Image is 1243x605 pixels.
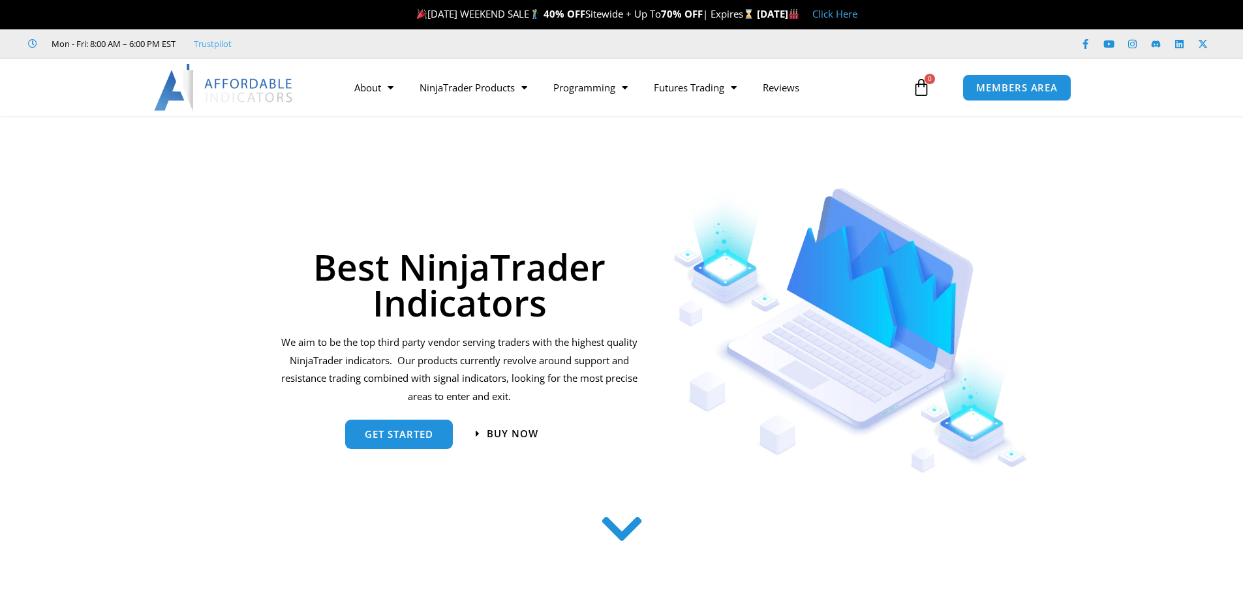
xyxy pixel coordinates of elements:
a: Reviews [750,72,812,102]
a: About [341,72,407,102]
strong: 40% OFF [544,7,585,20]
img: Indicators 1 | Affordable Indicators – NinjaTrader [673,188,1028,473]
span: get started [365,429,433,439]
a: Click Here [812,7,857,20]
p: We aim to be the top third party vendor serving traders with the highest quality NinjaTrader indi... [279,334,640,406]
a: get started [345,420,453,449]
a: Futures Trading [641,72,750,102]
span: 0 [925,74,935,84]
span: MEMBERS AREA [976,83,1058,93]
a: Programming [540,72,641,102]
span: [DATE] WEEKEND SALE Sitewide + Up To | Expires [414,7,756,20]
a: Buy now [476,429,538,439]
img: ⌛ [744,9,754,19]
a: 0 [893,69,950,106]
span: Mon - Fri: 8:00 AM – 6:00 PM EST [48,36,176,52]
strong: 70% OFF [661,7,703,20]
span: Buy now [487,429,538,439]
strong: [DATE] [757,7,799,20]
a: NinjaTrader Products [407,72,540,102]
img: LogoAI | Affordable Indicators – NinjaTrader [154,64,294,111]
h1: Best NinjaTrader Indicators [279,249,640,320]
img: 🏌️‍♂️ [530,9,540,19]
nav: Menu [341,72,909,102]
a: MEMBERS AREA [962,74,1071,101]
img: 🎉 [417,9,427,19]
a: Trustpilot [194,36,232,52]
img: 🏭 [789,9,799,19]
